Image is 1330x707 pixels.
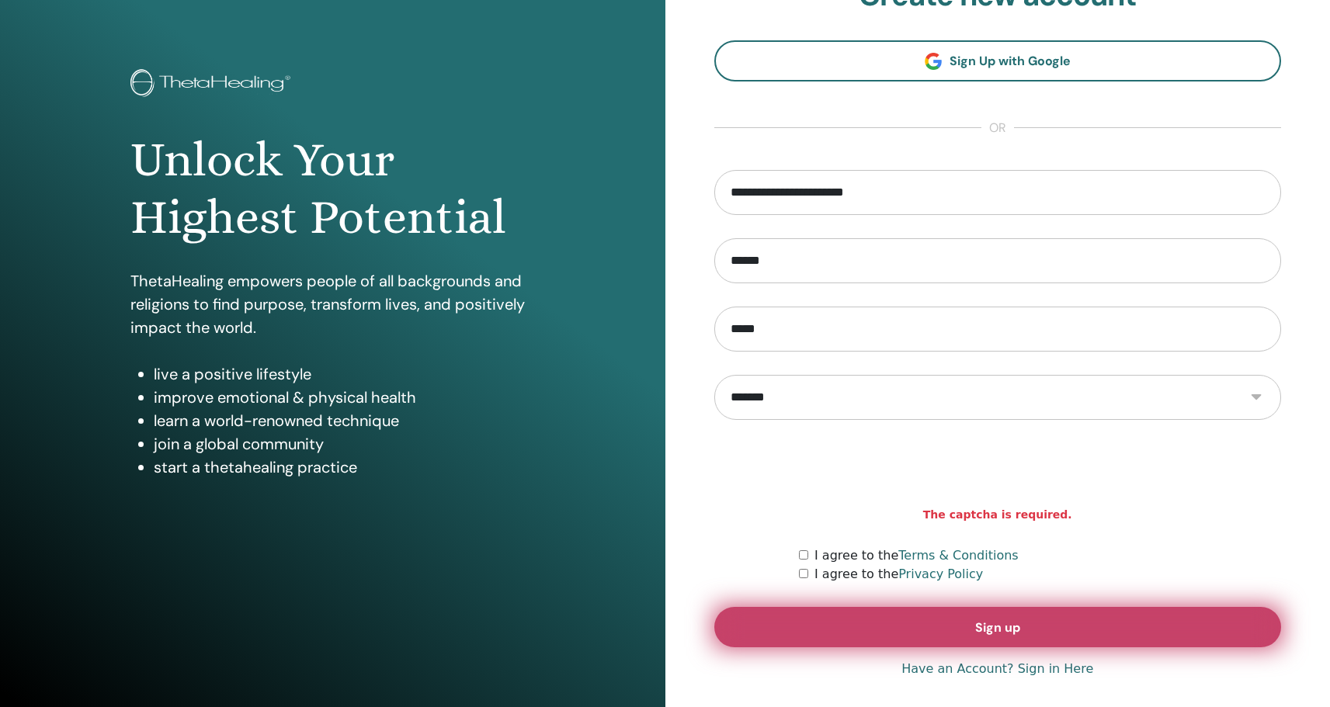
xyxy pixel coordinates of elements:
[898,548,1018,563] a: Terms & Conditions
[130,269,535,339] p: ThetaHealing empowers people of all backgrounds and religions to find purpose, transform lives, a...
[714,40,1282,81] a: Sign Up with Google
[154,456,535,479] li: start a thetahealing practice
[923,507,1072,523] strong: The captcha is required.
[154,362,535,386] li: live a positive lifestyle
[898,567,983,581] a: Privacy Policy
[975,619,1020,636] span: Sign up
[154,432,535,456] li: join a global community
[981,119,1014,137] span: or
[950,53,1071,69] span: Sign Up with Google
[154,386,535,409] li: improve emotional & physical health
[154,409,535,432] li: learn a world-renowned technique
[814,546,1019,565] label: I agree to the
[880,443,1116,504] iframe: reCAPTCHA
[814,565,983,584] label: I agree to the
[901,660,1093,678] a: Have an Account? Sign in Here
[130,131,535,247] h1: Unlock Your Highest Potential
[714,607,1282,647] button: Sign up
